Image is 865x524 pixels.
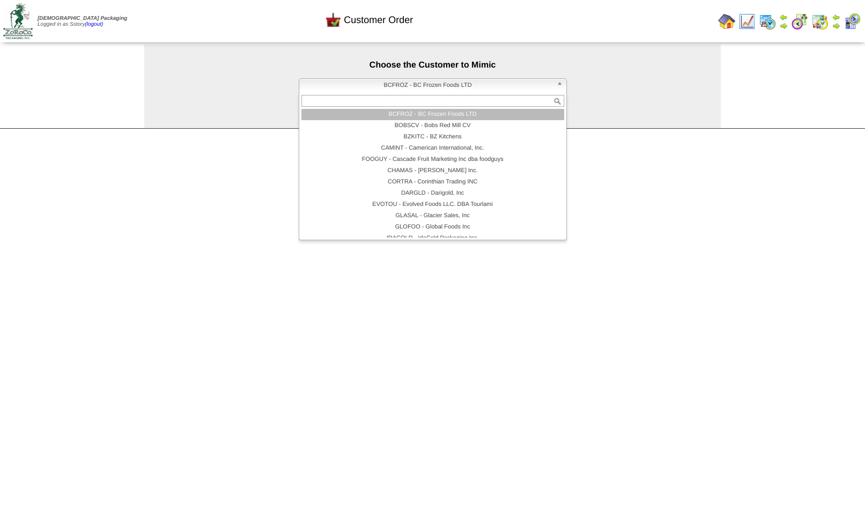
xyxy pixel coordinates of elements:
[301,176,564,188] li: CORTRA - Corinthian Trading INC
[85,21,103,27] a: (logout)
[301,222,564,233] li: GLOFOO - Global Foods Inc
[718,13,735,30] img: home.gif
[301,165,564,176] li: CHAMAS - [PERSON_NAME] Inc.
[38,16,127,27] span: Logged in as Sstory
[344,14,413,26] span: Customer Order
[844,13,861,30] img: calendarcustomer.gif
[301,210,564,222] li: GLASAL - Glacier Sales, Inc
[301,143,564,154] li: CAMINT - Camerican International, Inc.
[304,79,552,92] span: BCFROZ - BC Frozen Foods LTD
[324,11,342,28] img: cust_order.png
[301,199,564,210] li: EVOTOU - Evolved Foods LLC. DBA Tourlami
[369,61,496,70] span: Choose the Customer to Mimic
[38,16,127,21] span: [DEMOGRAPHIC_DATA] Packaging
[301,120,564,131] li: BOBSCV - Bobs Red Mill CV
[301,233,564,244] li: IDACOLD - IdaCold Packaging Inc.
[791,13,808,30] img: calendarblend.gif
[759,13,776,30] img: calendarprod.gif
[301,188,564,199] li: DARGLD - Darigold, Inc
[301,109,564,120] li: BCFROZ - BC Frozen Foods LTD
[832,13,840,21] img: arrowleft.gif
[3,3,33,39] img: zoroco-logo-small.webp
[301,154,564,165] li: FOOGUY - Cascade Fruit Marketing Inc dba foodguys
[738,13,756,30] img: line_graph.gif
[779,21,788,30] img: arrowright.gif
[832,21,840,30] img: arrowright.gif
[301,131,564,143] li: BZKITC - BZ Kitchens
[779,13,788,21] img: arrowleft.gif
[811,13,829,30] img: calendarinout.gif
